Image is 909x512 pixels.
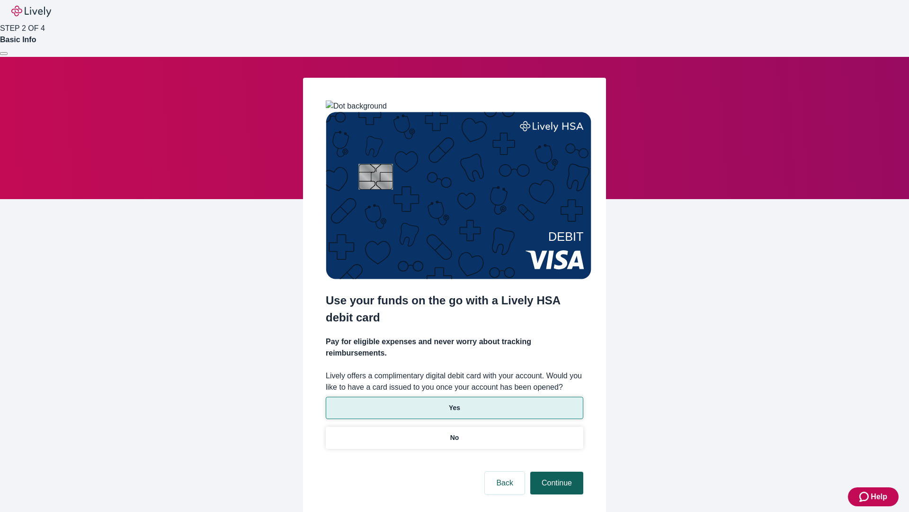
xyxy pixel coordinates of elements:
[449,403,460,413] p: Yes
[326,427,583,449] button: No
[530,472,583,494] button: Continue
[326,112,591,279] img: Debit card
[485,472,525,494] button: Back
[450,433,459,443] p: No
[326,292,583,326] h2: Use your funds on the go with a Lively HSA debit card
[326,336,583,359] h4: Pay for eligible expenses and never worry about tracking reimbursements.
[871,491,887,503] span: Help
[859,491,871,503] svg: Zendesk support icon
[11,6,51,17] img: Lively
[848,487,899,506] button: Zendesk support iconHelp
[326,101,387,112] img: Dot background
[326,397,583,419] button: Yes
[326,370,583,393] label: Lively offers a complimentary digital debit card with your account. Would you like to have a card...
